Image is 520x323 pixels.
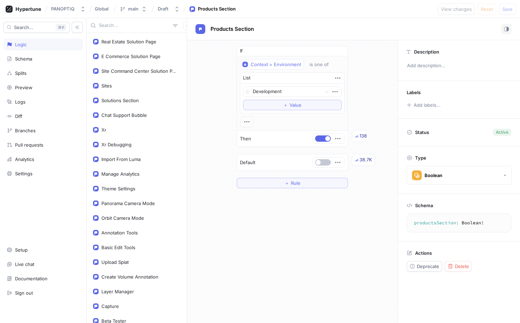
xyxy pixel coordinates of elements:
[15,276,48,281] div: Documentation
[407,166,512,185] button: Boolean
[15,247,28,253] div: Setup
[101,112,147,118] div: Chat Support Bubble
[415,250,432,256] p: Actions
[404,60,514,72] p: Add description...
[291,181,300,185] span: Rule
[101,171,140,177] div: Manage Analytics
[243,100,342,110] button: ＋Value
[240,135,251,142] p: Then
[309,62,329,68] div: is one of
[101,303,119,309] div: Capture
[211,26,254,32] span: Products Section
[101,201,155,206] div: Panorama Camera Mode
[101,274,158,280] div: Create Volume Annotation
[101,289,134,294] div: Layer Manager
[3,273,83,285] a: Documentation
[496,129,508,135] div: Active
[101,186,135,191] div: Theme Settings
[240,48,243,55] p: If
[101,142,131,147] div: Xr Debugging
[445,261,472,272] button: Delete
[438,3,475,15] button: View changes
[415,155,426,161] p: Type
[251,62,301,68] div: Context > Environment
[198,6,236,13] div: Products Section
[306,59,339,70] button: is one of
[414,49,439,55] p: Description
[15,261,34,267] div: Live chat
[101,54,161,59] div: E Commerce Solution Page
[101,215,144,221] div: Orbit Camera Mode
[101,98,139,103] div: Solutions Section
[15,70,27,76] div: Splits
[101,156,141,162] div: Import From Luma
[240,59,304,70] button: Context > Environment
[415,203,433,208] p: Schema
[359,156,372,163] div: 38.7K
[101,127,106,133] div: Xr
[240,159,255,166] p: Default
[15,156,34,162] div: Analytics
[15,99,26,105] div: Logs
[481,7,493,11] span: Reset
[117,3,150,15] button: main
[415,127,429,137] p: Status
[237,178,348,188] button: ＋Rule
[101,83,112,89] div: Sites
[101,68,178,74] div: Site Command Center Solution Page
[99,22,170,29] input: Search...
[15,85,33,90] div: Preview
[410,217,508,229] textarea: productsSection: Boolean!
[101,39,156,44] div: Real Estate Solution Page
[404,100,443,110] button: Add labels...
[101,245,135,250] div: Basic Edit Tools
[285,181,289,185] span: ＋
[243,75,250,82] div: List
[95,6,108,11] span: Global
[48,3,88,15] button: PANOPTIQ
[155,3,183,15] button: Draft
[502,7,513,11] span: Save
[51,6,74,12] div: PANOPTIQ
[15,171,33,176] div: Settings
[15,113,22,119] div: Diff
[425,173,442,178] div: Boolean
[14,25,33,29] span: Search...
[15,56,32,62] div: Schema
[15,142,43,148] div: Pull requests
[56,24,66,31] div: K
[499,3,516,15] button: Save
[101,230,138,236] div: Annotation Tools
[15,128,36,133] div: Branches
[3,22,70,33] button: Search...K
[407,261,442,272] button: Deprecate
[290,103,301,107] span: Value
[128,6,138,12] div: main
[407,90,421,95] p: Labels
[15,42,27,47] div: Logic
[158,6,169,12] div: Draft
[417,264,439,268] span: Deprecate
[441,7,472,11] span: View changes
[15,290,33,296] div: Sign out
[478,3,496,15] button: Reset
[283,103,288,107] span: ＋
[101,259,129,265] div: Upload Splat
[359,133,367,140] div: 138
[455,264,469,268] span: Delete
